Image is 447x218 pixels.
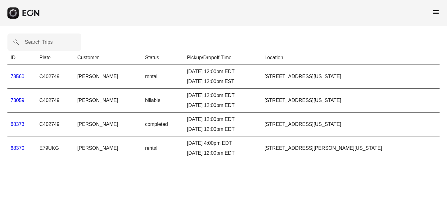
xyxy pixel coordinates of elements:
td: [STREET_ADDRESS][US_STATE] [261,65,440,89]
td: rental [142,136,184,160]
span: menu [432,8,440,16]
td: [PERSON_NAME] [74,65,142,89]
td: billable [142,89,184,113]
div: [DATE] 12:00pm EDT [187,92,258,99]
td: [STREET_ADDRESS][US_STATE] [261,113,440,136]
th: Pickup/Dropoff Time [184,51,261,65]
td: C402749 [36,113,74,136]
td: C402749 [36,65,74,89]
td: [PERSON_NAME] [74,113,142,136]
a: 68373 [11,122,25,127]
td: [PERSON_NAME] [74,89,142,113]
div: [DATE] 12:00pm EDT [187,126,258,133]
div: [DATE] 12:00pm EDT [187,68,258,75]
div: [DATE] 12:00pm EDT [187,149,258,157]
a: 73059 [11,98,25,103]
a: 78560 [11,74,25,79]
label: Search Trips [25,38,53,46]
th: Status [142,51,184,65]
th: ID [7,51,36,65]
a: 68370 [11,145,25,151]
th: Customer [74,51,142,65]
td: rental [142,65,184,89]
div: [DATE] 4:00pm EDT [187,140,258,147]
td: [STREET_ADDRESS][PERSON_NAME][US_STATE] [261,136,440,160]
div: [DATE] 12:00pm EST [187,78,258,85]
td: [PERSON_NAME] [74,136,142,160]
td: C402749 [36,89,74,113]
td: completed [142,113,184,136]
td: [STREET_ADDRESS][US_STATE] [261,89,440,113]
th: Location [261,51,440,65]
div: [DATE] 12:00pm EDT [187,116,258,123]
div: [DATE] 12:00pm EDT [187,102,258,109]
th: Plate [36,51,74,65]
td: E79UKG [36,136,74,160]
